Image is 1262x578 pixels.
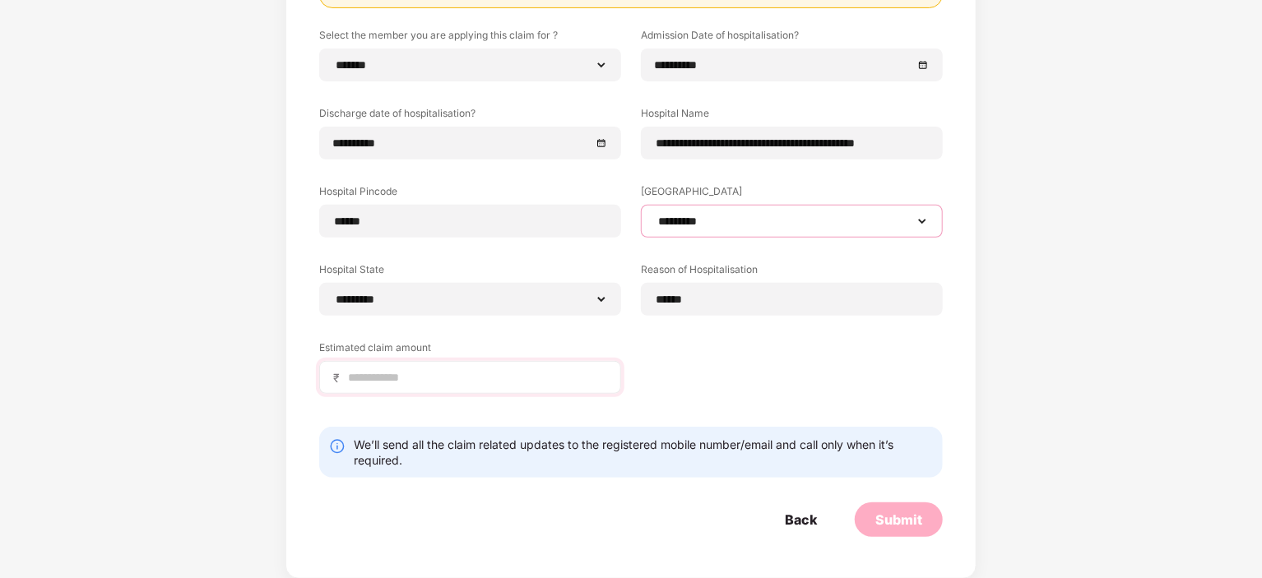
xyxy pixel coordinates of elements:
[641,184,943,205] label: [GEOGRAPHIC_DATA]
[319,262,621,283] label: Hospital State
[785,511,817,529] div: Back
[641,106,943,127] label: Hospital Name
[319,184,621,205] label: Hospital Pincode
[319,340,621,361] label: Estimated claim amount
[319,106,621,127] label: Discharge date of hospitalisation?
[319,28,621,49] label: Select the member you are applying this claim for ?
[329,438,346,455] img: svg+xml;base64,PHN2ZyBpZD0iSW5mby0yMHgyMCIgeG1sbnM9Imh0dHA6Ly93d3cudzMub3JnLzIwMDAvc3ZnIiB3aWR0aD...
[641,262,943,283] label: Reason of Hospitalisation
[354,437,933,468] div: We’ll send all the claim related updates to the registered mobile number/email and call only when...
[641,28,943,49] label: Admission Date of hospitalisation?
[333,370,346,386] span: ₹
[875,511,922,529] div: Submit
